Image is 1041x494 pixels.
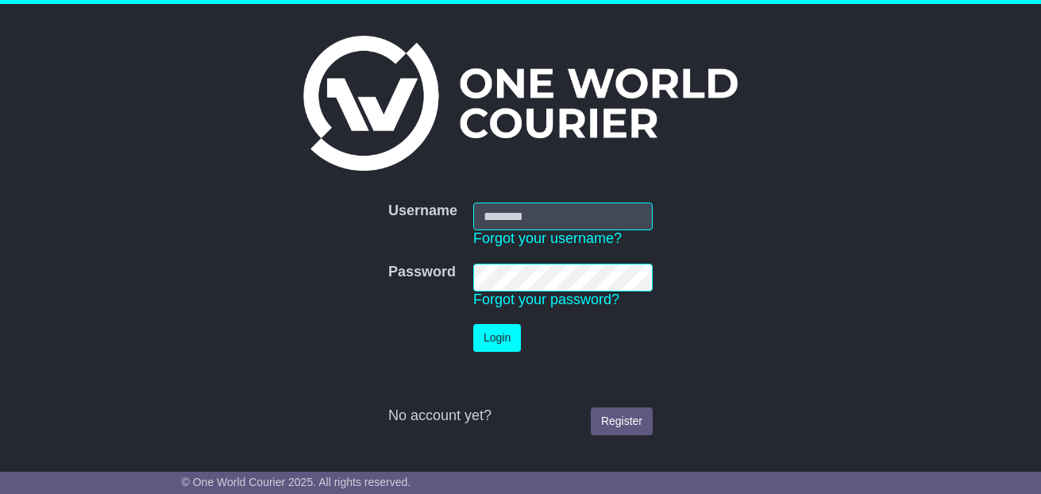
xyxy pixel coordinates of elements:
div: No account yet? [388,407,653,425]
label: Username [388,203,457,220]
a: Forgot your username? [473,230,622,246]
span: © One World Courier 2025. All rights reserved. [182,476,411,488]
label: Password [388,264,456,281]
a: Register [591,407,653,435]
img: One World [303,36,737,171]
a: Forgot your password? [473,291,619,307]
button: Login [473,324,521,352]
